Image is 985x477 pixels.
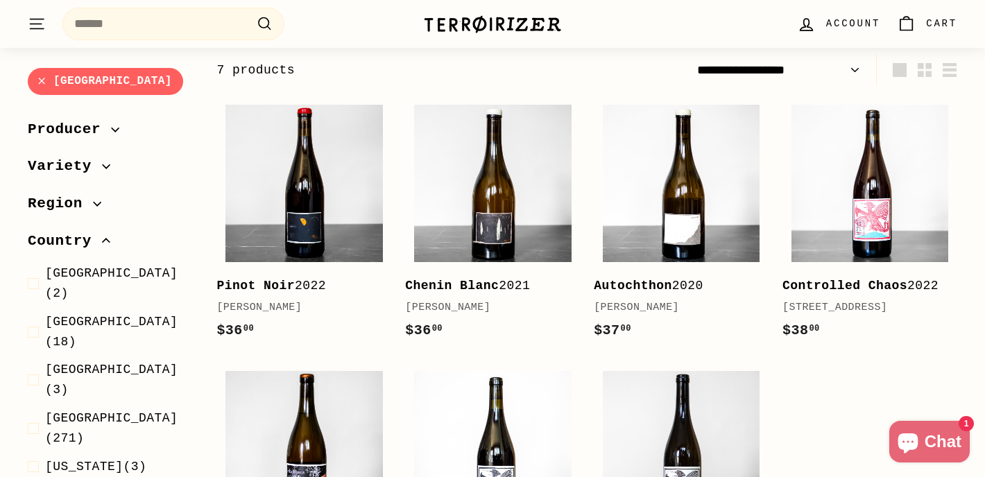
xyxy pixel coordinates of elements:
[594,276,755,296] div: 2020
[28,189,194,226] button: Region
[45,263,194,304] span: (2)
[216,96,391,356] a: Pinot Noir2022[PERSON_NAME]
[782,279,907,293] b: Controlled Chaos
[45,408,194,449] span: (271)
[45,360,194,400] span: (3)
[594,300,755,316] div: [PERSON_NAME]
[45,312,194,352] span: (18)
[216,276,377,296] div: 2022
[885,421,974,466] inbox-online-store-chat: Shopify online store chat
[405,322,443,338] span: $36
[405,276,566,296] div: 2021
[405,96,580,356] a: Chenin Blanc2021[PERSON_NAME]
[594,279,672,293] b: Autochthon
[889,3,966,44] a: Cart
[243,324,254,333] sup: 00
[809,324,819,333] sup: 00
[45,266,178,280] span: [GEOGRAPHIC_DATA]
[782,276,943,296] div: 2022
[216,60,587,80] div: 7 products
[782,96,957,356] a: Controlled Chaos2022[STREET_ADDRESS]
[45,411,178,425] span: [GEOGRAPHIC_DATA]
[28,151,194,189] button: Variety
[789,3,889,44] a: Account
[45,459,123,473] span: [US_STATE]
[405,300,566,316] div: [PERSON_NAME]
[216,300,377,316] div: [PERSON_NAME]
[28,192,93,216] span: Region
[28,155,102,178] span: Variety
[28,68,183,95] a: [GEOGRAPHIC_DATA]
[926,16,957,31] span: Cart
[826,16,880,31] span: Account
[28,226,194,263] button: Country
[594,96,769,356] a: Autochthon2020[PERSON_NAME]
[621,324,631,333] sup: 00
[216,279,295,293] b: Pinot Noir
[45,315,178,329] span: [GEOGRAPHIC_DATA]
[45,363,178,376] span: [GEOGRAPHIC_DATA]
[405,279,499,293] b: Chenin Blanc
[432,324,443,333] sup: 00
[782,322,820,338] span: $38
[28,229,102,253] span: Country
[45,456,146,476] span: (3)
[782,300,943,316] div: [STREET_ADDRESS]
[28,118,111,141] span: Producer
[594,322,631,338] span: $37
[28,114,194,152] button: Producer
[216,322,254,338] span: $36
